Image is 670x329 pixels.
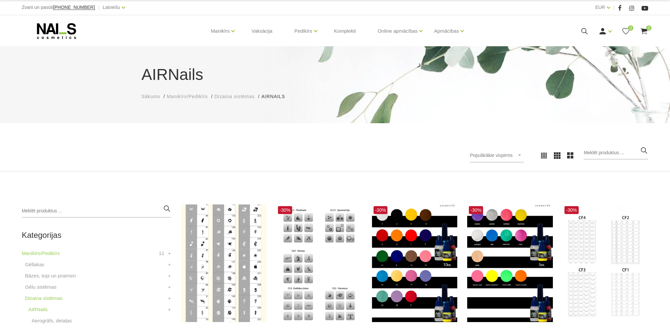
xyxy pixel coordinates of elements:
[246,15,278,47] a: Vaksācija
[628,25,633,31] span: 0
[378,18,418,44] a: Online apmācības
[142,63,529,87] h1: AIRNails
[22,3,95,12] div: Zvani un pasūti
[181,204,267,322] img: Izmanto dizaina veidošanai aerogrāfijā labi strādā kopā ar (mirror powder) ...
[32,317,72,325] a: Aerogrāfs, detaļas
[214,94,255,99] span: Dizaina sistēmas
[142,93,160,100] a: Sākums
[53,5,95,10] a: [PHONE_NUMBER]
[374,206,388,214] span: -30%
[168,261,171,269] a: +
[563,204,648,322] img: Description
[278,206,292,214] span: -30%
[372,204,458,322] img: Daudzveidīgas krāsas aerogrāfijas mākslai....
[168,283,171,291] a: +
[22,204,171,218] input: Meklēt produktus ...
[261,93,292,100] li: AIRNails
[168,306,171,313] a: +
[467,204,553,322] img: Daudzveidīgas krāsas aerogrāfijas mākslai....
[294,18,312,44] a: Pedikīrs
[584,146,648,160] input: Meklēt produktus ...
[168,272,171,280] a: +
[142,94,160,99] span: Sākums
[434,18,459,44] a: Apmācības
[98,3,100,12] span: |
[211,18,230,44] a: Manikīrs
[25,294,63,302] a: Dizaina sistēmas
[159,249,164,257] span: 11
[22,231,171,239] h2: Kategorijas
[168,249,171,257] a: +
[622,27,630,35] a: 0
[167,94,208,99] span: Manikīrs/Pedikīrs
[167,93,208,100] a: Manikīrs/Pedikīrs
[214,93,255,100] a: Dizaina sistēmas
[276,204,362,322] img: Description
[28,306,48,313] a: AIRNails
[564,206,579,214] span: -30%
[595,3,605,11] a: EUR
[470,153,513,158] span: Populārākie vispirms
[25,283,57,291] a: Gēlu sistēmas
[25,261,44,269] a: Gēllakas
[613,3,615,12] span: |
[168,294,171,302] a: +
[22,249,60,257] a: Manikīrs/Pedikīrs
[469,206,483,214] span: -30%
[103,3,120,11] a: Latviešu
[25,272,76,280] a: Bāzes, topi un praimeri
[646,25,651,31] span: 0
[640,27,648,35] a: 0
[329,15,361,47] a: Komplekti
